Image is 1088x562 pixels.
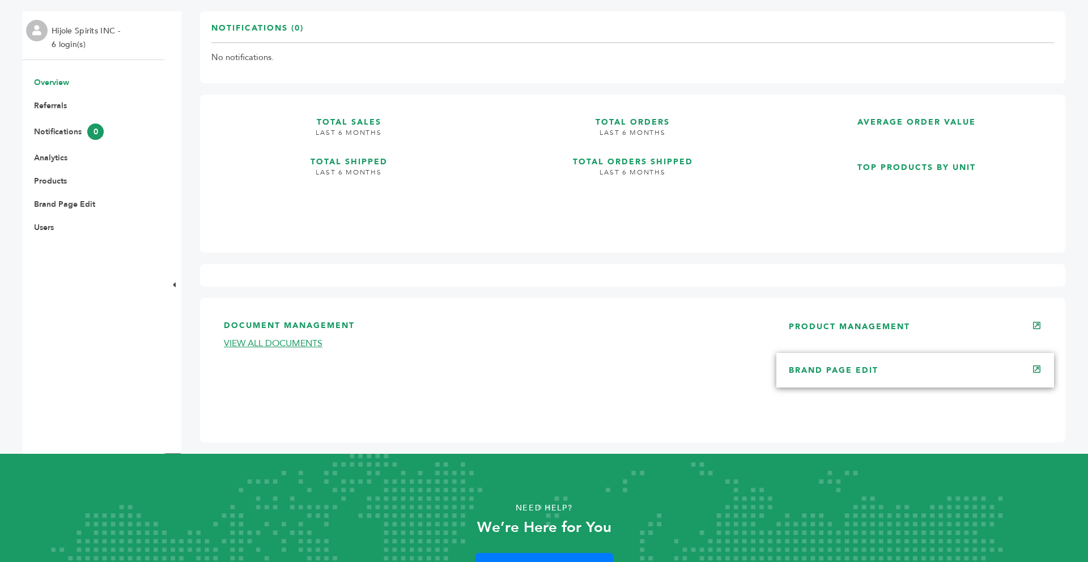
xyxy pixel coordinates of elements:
a: Overview [34,77,69,88]
p: Need Help? [54,500,1034,517]
a: Referrals [34,100,67,111]
a: VIEW ALL DOCUMENTS [224,337,322,350]
h3: TOP PRODUCTS BY UNIT [779,151,1054,173]
h4: LAST 6 MONTHS [495,168,770,186]
a: Brand Page Edit [34,199,95,210]
a: Products [34,176,67,186]
h4: LAST 6 MONTHS [211,128,486,146]
a: Notifications0 [34,126,104,137]
a: AVERAGE ORDER VALUE [779,106,1054,142]
td: No notifications. [211,43,1054,73]
h3: Notifications (0) [211,23,304,42]
li: Hijole Spirits INC - 6 login(s) [52,24,123,52]
img: profile.png [26,20,48,41]
a: PRODUCT MANAGEMENT [789,321,910,332]
a: TOP PRODUCTS BY UNIT [779,151,1054,232]
h4: LAST 6 MONTHS [495,128,770,146]
h3: DOCUMENT MANAGEMENT [224,320,755,338]
h3: AVERAGE ORDER VALUE [779,106,1054,128]
h3: TOTAL ORDERS SHIPPED [495,146,770,168]
a: Users [34,222,54,233]
span: 0 [87,124,104,140]
strong: We’re Here for You [477,517,611,538]
h3: TOTAL SHIPPED [211,146,486,168]
a: Analytics [34,152,67,163]
h3: TOTAL ORDERS [495,106,770,128]
a: TOTAL ORDERS LAST 6 MONTHS TOTAL ORDERS SHIPPED LAST 6 MONTHS [495,106,770,232]
a: BRAND PAGE EDIT [789,365,878,376]
h3: TOTAL SALES [211,106,486,128]
h4: LAST 6 MONTHS [211,168,486,186]
a: TOTAL SALES LAST 6 MONTHS TOTAL SHIPPED LAST 6 MONTHS [211,106,486,232]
